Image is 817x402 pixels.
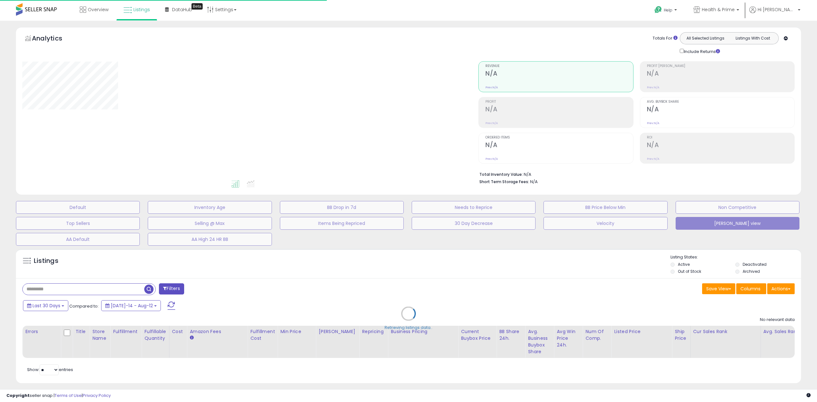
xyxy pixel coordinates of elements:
button: Items Being Repriced [280,217,404,230]
div: Retrieving listings data.. [385,325,432,331]
button: Non Competitive [676,201,799,214]
span: Help [664,7,672,13]
span: Ordered Items [485,136,633,139]
h5: Analytics [32,34,75,44]
button: Selling @ Max [148,217,272,230]
button: BB Drop in 7d [280,201,404,214]
h2: N/A [647,141,794,150]
h2: N/A [485,106,633,114]
i: Get Help [654,6,662,14]
button: BB Price Below Min [543,201,667,214]
button: Default [16,201,140,214]
button: 30 Day Decrease [412,217,536,230]
h2: N/A [485,141,633,150]
div: Tooltip anchor [191,3,203,10]
b: Short Term Storage Fees: [479,179,529,184]
button: Velocity [543,217,667,230]
span: Overview [88,6,109,13]
span: Profit [485,100,633,104]
span: Profit [PERSON_NAME] [647,64,794,68]
h2: N/A [485,70,633,78]
h2: N/A [647,70,794,78]
div: Totals For [653,35,678,41]
span: Hi [PERSON_NAME] [758,6,796,13]
span: ROI [647,136,794,139]
button: AA High 24 HR BB [148,233,272,246]
div: seller snap | | [6,393,111,399]
span: Health & Prime [702,6,735,13]
small: Prev: N/A [647,121,659,125]
button: AA Default [16,233,140,246]
span: DataHub [172,6,192,13]
button: Inventory Age [148,201,272,214]
li: N/A [479,170,790,178]
a: Hi [PERSON_NAME] [749,6,800,21]
h2: N/A [647,106,794,114]
span: Listings [133,6,150,13]
button: [PERSON_NAME] view [676,217,799,230]
button: Top Sellers [16,217,140,230]
div: Include Returns [675,48,728,55]
small: Prev: N/A [485,86,498,89]
button: All Selected Listings [682,34,729,42]
button: Needs to Reprice [412,201,536,214]
small: Prev: N/A [647,86,659,89]
button: Listings With Cost [729,34,776,42]
b: Total Inventory Value: [479,172,523,177]
a: Terms of Use [55,392,82,398]
small: Prev: N/A [647,157,659,161]
span: Avg. Buybox Share [647,100,794,104]
small: Prev: N/A [485,157,498,161]
span: N/A [530,179,538,185]
a: Privacy Policy [83,392,111,398]
a: Help [649,1,683,21]
strong: Copyright [6,392,30,398]
span: Revenue [485,64,633,68]
small: Prev: N/A [485,121,498,125]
